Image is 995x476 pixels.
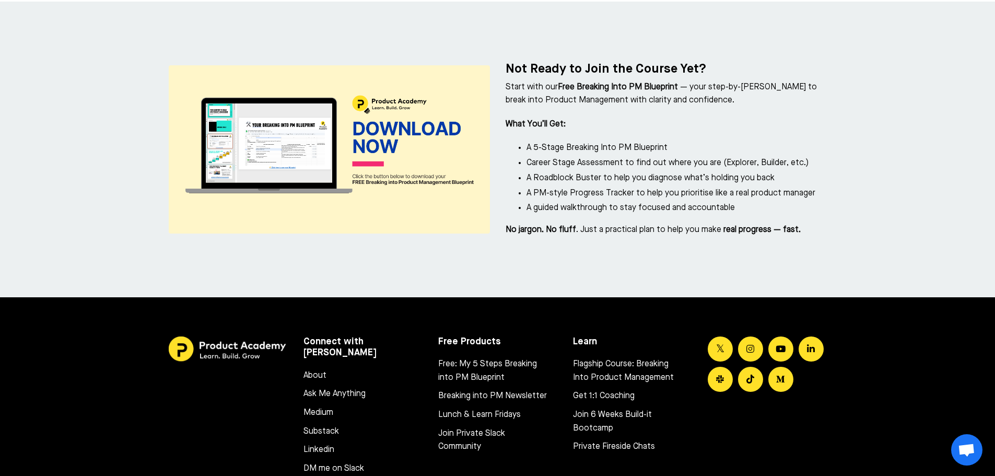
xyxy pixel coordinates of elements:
[573,440,682,454] a: Private Fireside Chats
[506,62,827,77] h4: Not Ready to Join the Course Yet?
[573,390,682,403] a: Get 1:1 Coaching
[303,388,412,401] a: Ask Me Anything
[438,427,547,454] a: Join Private Slack Community
[951,434,982,466] div: Open chat
[526,187,827,201] li: A PM-style Progress Tracker to help you prioritise like a real product manager
[169,65,490,234] img: df68376-8258-07d5-c00a-a20e8e0211_a1d263bd-4c14-4ce4-aa32-607787f73233.png
[506,226,576,234] strong: No jargon. No fluff
[526,142,827,155] li: A 5-Stage Breaking Into PM Blueprint
[438,409,547,422] a: Lunch & Learn Fridays
[573,409,682,435] a: Join 6 Weeks Build-it Bootcamp
[303,407,412,420] a: Medium
[303,425,412,439] a: Substack
[438,358,547,385] a: Free: My 5 Steps Breaking into PM Blueprint
[438,336,557,348] h5: Free Products
[558,83,678,91] strong: Free Breaking Into PM Blueprint
[526,157,827,170] li: Career Stage Assessment to find out where you are (Explorer, Builder, etc.)
[506,120,566,129] strong: What You’ll Get:
[573,358,682,385] a: Flagship Course: Breaking Into Product Management
[721,226,801,234] strong: real progress — fast.
[506,224,827,237] p: . Just a practical plan to help you make
[303,462,412,476] a: DM me on Slack
[303,369,412,383] a: About
[573,336,692,348] h5: Learn
[438,390,547,403] a: Breaking into PM Newsletter
[526,172,827,185] li: A Roadblock Buster to help you diagnose what’s holding you back
[303,336,423,359] h5: Connect with [PERSON_NAME]
[303,444,412,457] a: Linkedin
[526,202,827,215] li: A guided walkthrough to stay focused and accountable
[506,81,827,108] p: Start with our — your step-by-[PERSON_NAME] to break into Product Management with clarity and con...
